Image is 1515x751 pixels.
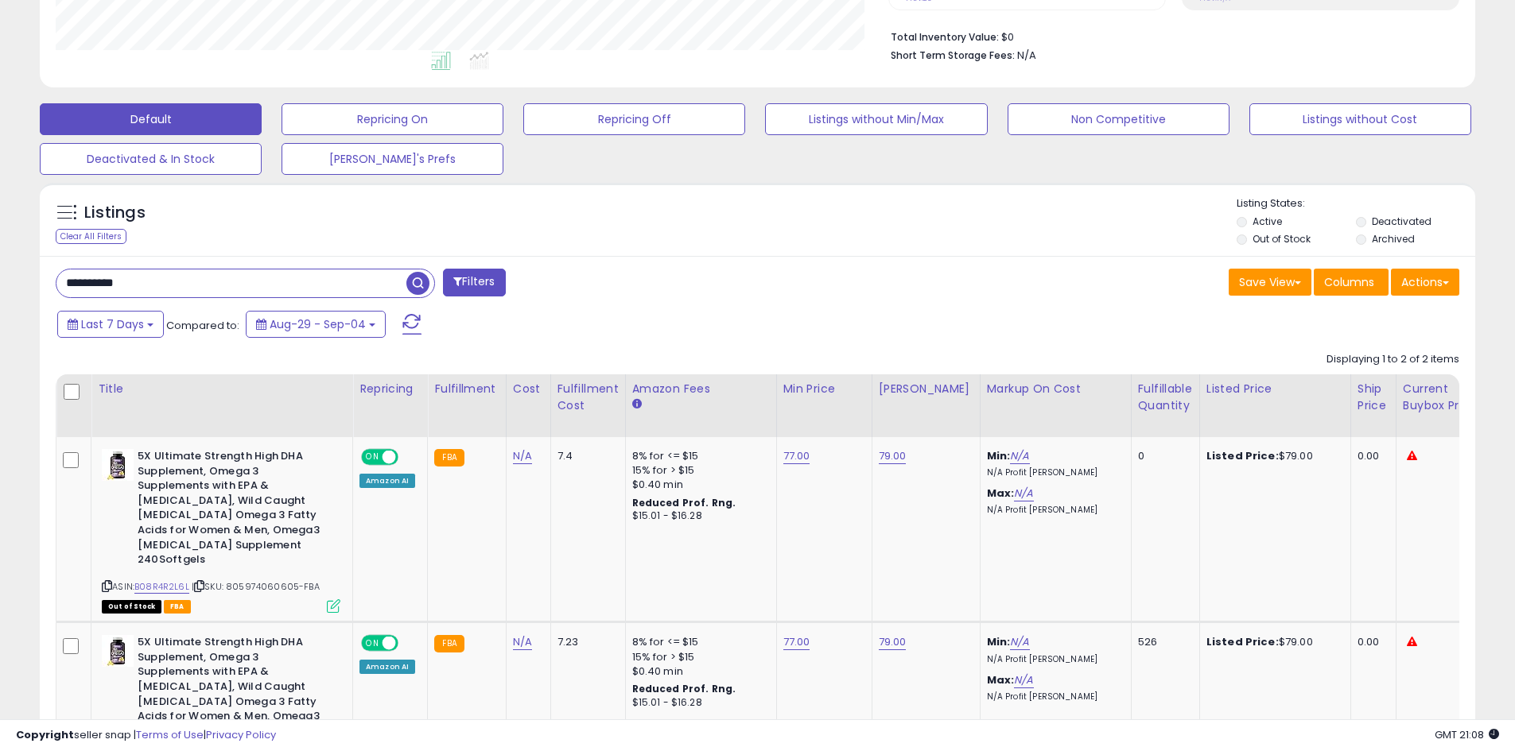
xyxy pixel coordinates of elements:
[987,381,1125,397] div: Markup on Cost
[632,496,736,509] b: Reduced Prof. Rng.
[16,728,276,743] div: seller snap | |
[632,509,764,523] div: $15.01 - $16.28
[396,451,421,464] span: OFF
[987,691,1119,703] p: N/A Profit [PERSON_NAME]
[1358,381,1389,414] div: Ship Price
[434,635,464,652] small: FBA
[632,449,764,463] div: 8% for <= $15
[1206,448,1279,463] b: Listed Price:
[359,381,421,397] div: Repricing
[1435,727,1499,742] span: 2025-09-12 21:08 GMT
[1138,381,1193,414] div: Fulfillable Quantity
[879,634,907,650] a: 79.00
[783,381,865,397] div: Min Price
[1206,449,1338,463] div: $79.00
[1327,352,1459,367] div: Displaying 1 to 2 of 2 items
[1010,634,1029,650] a: N/A
[783,634,810,650] a: 77.00
[987,654,1119,665] p: N/A Profit [PERSON_NAME]
[396,637,421,650] span: OFF
[513,381,544,397] div: Cost
[980,374,1131,437] th: The percentage added to the cost of goods (COGS) that forms the calculator for Min & Max prices.
[1358,635,1384,649] div: 0.00
[987,634,1011,649] b: Min:
[632,650,764,664] div: 15% for > $15
[632,397,642,412] small: Amazon Fees.
[632,635,764,649] div: 8% for <= $15
[557,635,613,649] div: 7.23
[363,637,383,650] span: ON
[987,486,1015,501] b: Max:
[513,448,532,464] a: N/A
[363,451,383,464] span: ON
[632,682,736,695] b: Reduced Prof. Rng.
[164,600,191,614] span: FBA
[434,449,464,466] small: FBA
[987,448,1011,463] b: Min:
[987,505,1119,516] p: N/A Profit [PERSON_NAME]
[1206,635,1338,649] div: $79.00
[1206,381,1344,397] div: Listed Price
[632,381,770,397] div: Amazon Fees
[1138,635,1187,649] div: 526
[98,381,346,397] div: Title
[138,449,331,571] b: 5X Ultimate Strength High DHA Supplement, Omega 3 Supplements with EPA & [MEDICAL_DATA], Wild Cau...
[102,449,134,481] img: 41nwnla9AbL._SL40_.jpg
[879,448,907,464] a: 79.00
[1138,449,1187,463] div: 0
[16,727,74,742] strong: Copyright
[1403,381,1485,414] div: Current Buybox Price
[987,467,1119,478] p: N/A Profit [PERSON_NAME]
[632,478,764,492] div: $0.40 min
[1206,634,1279,649] b: Listed Price:
[102,449,340,611] div: ASIN:
[1358,449,1384,463] div: 0.00
[513,634,532,650] a: N/A
[359,660,415,674] div: Amazon AI
[879,381,973,397] div: [PERSON_NAME]
[632,463,764,478] div: 15% for > $15
[136,727,204,742] a: Terms of Use
[1014,486,1033,501] a: N/A
[557,381,619,414] div: Fulfillment Cost
[434,381,499,397] div: Fulfillment
[557,449,613,463] div: 7.4
[632,664,764,679] div: $0.40 min
[1010,448,1029,464] a: N/A
[102,600,161,614] span: All listings that are currently out of stock and unavailable for purchase on Amazon
[632,696,764,710] div: $15.01 - $16.28
[102,635,134,667] img: 41nwnla9AbL._SL40_.jpg
[134,580,189,594] a: B08R4R2L6L
[206,727,276,742] a: Privacy Policy
[192,580,320,593] span: | SKU: 805974060605-FBA
[1014,672,1033,688] a: N/A
[783,448,810,464] a: 77.00
[359,474,415,488] div: Amazon AI
[987,672,1015,687] b: Max:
